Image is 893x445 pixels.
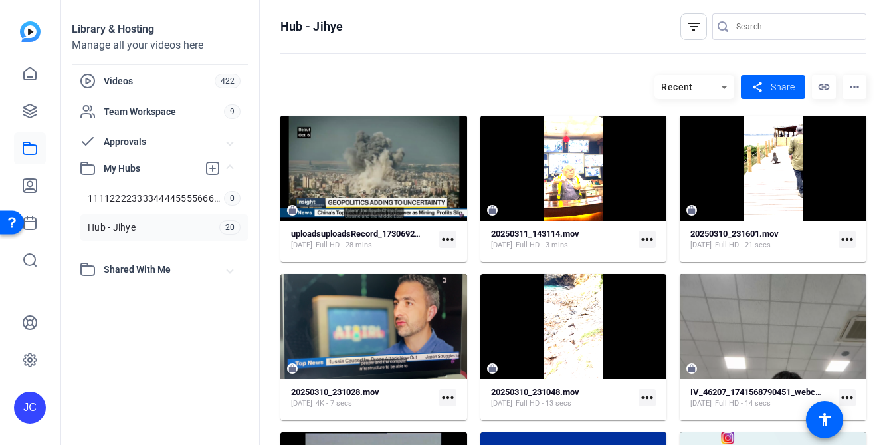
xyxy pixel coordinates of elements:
a: uploadsuploadsRecord_1730692872501_screen_2cd01de3-7f15-4079-9fb5-4064185103d5_ce3d483d-ff4a-47db... [291,229,434,251]
a: 20250310_231601.mov[DATE]Full HD - 21 secs [690,229,833,251]
div: Manage all your videos here [72,37,248,53]
input: Search [736,19,856,35]
mat-icon: more_horiz [839,231,856,248]
a: 20250310_231028.mov[DATE]4K - 7 secs [291,387,434,409]
a: Hub - Jihye20 [80,214,248,241]
span: Team Workspace [104,105,224,118]
strong: 20250310_231028.mov [291,387,379,397]
mat-icon: more_horiz [439,231,456,248]
mat-expansion-panel-header: Shared With Me [72,256,248,283]
mat-icon: share [749,78,765,96]
span: Full HD - 21 secs [715,240,771,251]
mat-icon: accessibility [817,412,833,428]
mat-icon: more_horiz [639,389,656,406]
a: IV_46207_1741568790451_webcam[DATE]Full HD - 14 secs [690,387,833,409]
span: 9 [224,104,241,119]
span: 0 [224,191,241,206]
strong: 20250310_231601.mov [690,229,779,239]
span: [DATE] [690,398,712,409]
span: 20 [219,220,241,235]
a: 20250311_143114.mov[DATE]Full HD - 3 mins [491,229,634,251]
mat-icon: link [812,75,836,99]
span: Recent [661,82,693,92]
div: JC [14,392,46,424]
span: Approvals [104,135,227,149]
strong: 20250310_231048.mov [491,387,579,397]
img: blue-gradient.svg [20,21,41,42]
span: 422 [215,74,241,88]
span: Share [771,80,795,94]
span: Full HD - 13 secs [516,398,571,409]
span: [DATE] [491,398,512,409]
a: 111122223333444455556666777799990000123456789012340 [80,185,248,212]
strong: IV_46207_1741568790451_webcam [690,387,827,397]
span: 11112222333344445555666677779999000012345678901234 [88,192,224,205]
mat-icon: filter_list [686,19,702,35]
div: My Hubs [72,182,248,256]
div: Library & Hosting [72,21,248,37]
mat-icon: more_horiz [639,231,656,248]
span: Full HD - 14 secs [715,398,771,409]
span: Full HD - 3 mins [516,240,568,251]
span: [DATE] [491,240,512,251]
span: Videos [104,74,215,88]
span: Shared With Me [104,263,227,277]
mat-expansion-panel-header: My Hubs [72,155,248,182]
span: 4K - 7 secs [316,398,352,409]
span: [DATE] [291,398,312,409]
span: Hub - Jihye [88,221,136,234]
span: My Hubs [104,162,198,176]
span: Full HD - 28 mins [316,240,372,251]
mat-icon: more_horiz [843,75,866,99]
mat-expansion-panel-header: Approvals [72,128,248,155]
span: [DATE] [291,240,312,251]
mat-icon: more_horiz [839,389,856,406]
mat-icon: more_horiz [439,389,456,406]
span: [DATE] [690,240,712,251]
h1: Hub - Jihye [280,19,343,35]
strong: 20250311_143114.mov [491,229,579,239]
a: 20250310_231048.mov[DATE]Full HD - 13 secs [491,387,634,409]
button: Share [741,75,805,99]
